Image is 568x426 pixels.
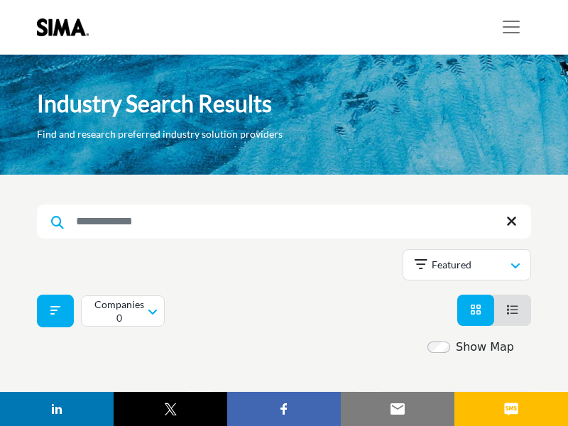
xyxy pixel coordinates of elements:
[162,400,179,417] img: twitter sharing button
[457,295,494,326] li: Card View
[37,127,283,141] p: Find and research preferred industry solution providers
[470,303,481,317] a: View Card
[389,400,406,417] img: email sharing button
[503,400,520,417] img: sms sharing button
[37,295,74,327] button: Filter categories
[491,13,531,41] button: Toggle navigation
[37,89,272,119] h1: Industry Search Results
[456,339,514,356] label: Show Map
[48,400,65,417] img: linkedin sharing button
[37,204,531,239] input: Search Keyword
[37,18,96,36] img: Site Logo
[494,295,531,326] li: List View
[93,297,145,325] p: Companies 0
[507,303,518,317] a: View List
[403,249,531,280] button: Featured
[275,400,293,417] img: facebook sharing button
[432,258,471,272] p: Featured
[81,295,165,327] button: Companies 0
